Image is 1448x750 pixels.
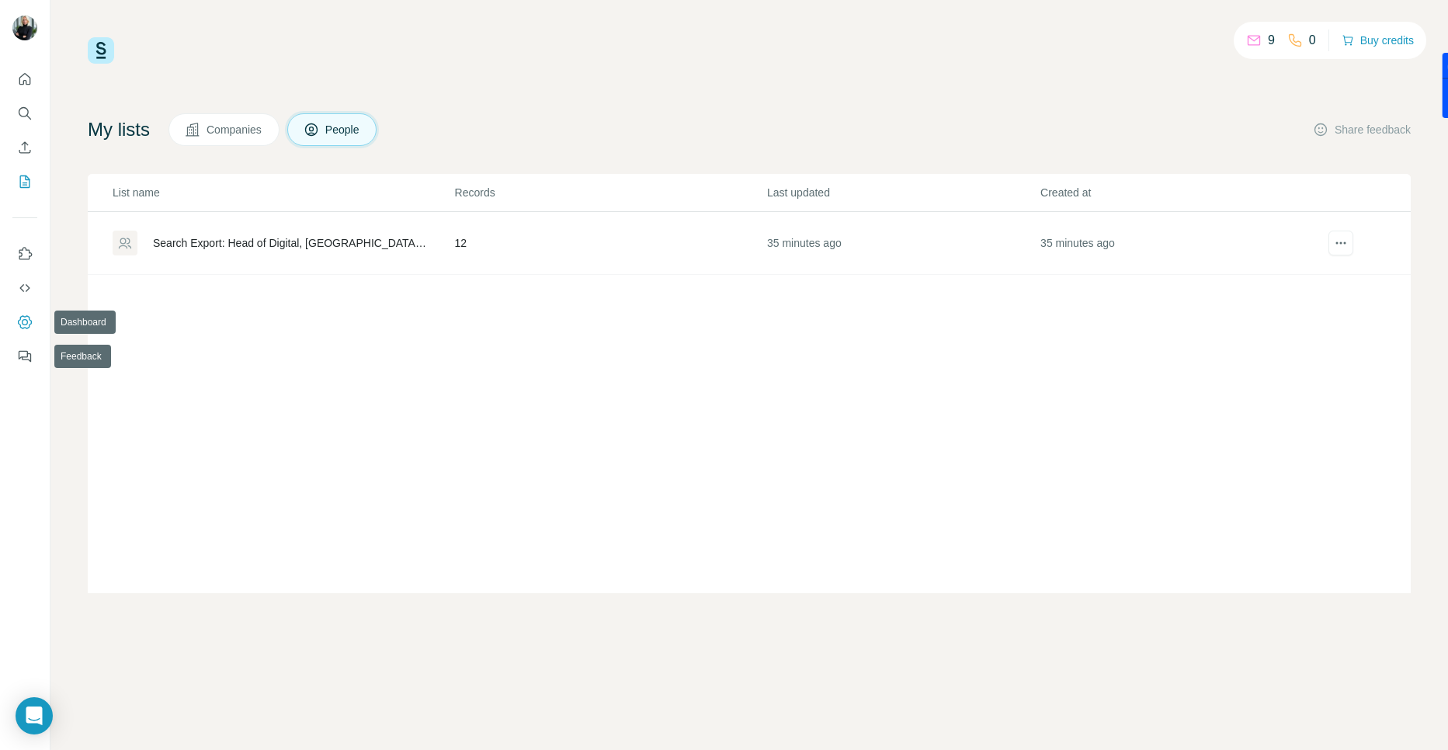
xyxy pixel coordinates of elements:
p: 9 [1268,31,1275,50]
button: Search [12,99,37,127]
span: People [325,122,361,137]
button: Enrich CSV [12,134,37,161]
p: Records [455,185,766,200]
button: Use Surfe API [12,274,37,302]
button: Feedback [12,342,37,370]
button: Buy credits [1342,30,1414,51]
button: Dashboard [12,308,37,336]
p: Last updated [767,185,1039,200]
td: 12 [454,212,766,275]
button: Share feedback [1313,122,1411,137]
img: Surfe Logo [88,37,114,64]
td: 35 minutes ago [1040,212,1313,275]
button: actions [1328,231,1353,255]
button: My lists [12,168,37,196]
div: Open Intercom Messenger [16,697,53,734]
p: 0 [1309,31,1316,50]
span: Companies [207,122,263,137]
td: 35 minutes ago [766,212,1040,275]
h4: My lists [88,117,150,142]
p: Created at [1040,185,1312,200]
p: List name [113,185,453,200]
img: Avatar [12,16,37,40]
div: Search Export: Head of Digital, [GEOGRAPHIC_DATA], [GEOGRAPHIC_DATA], Education - [DATE] 13:45 [153,235,429,251]
button: Quick start [12,65,37,93]
button: Use Surfe on LinkedIn [12,240,37,268]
